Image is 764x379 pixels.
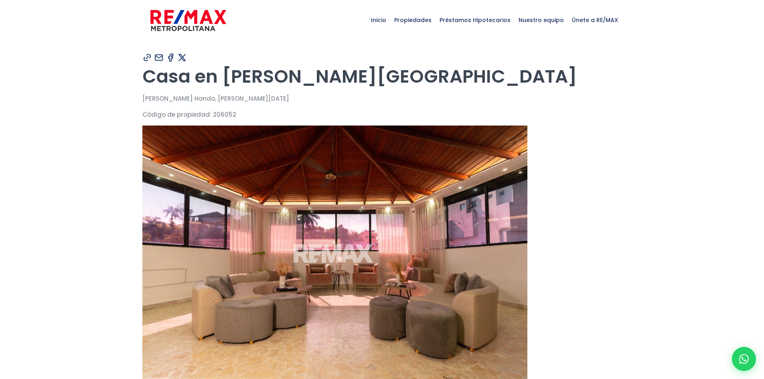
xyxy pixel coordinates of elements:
[142,93,622,103] p: [PERSON_NAME] Hondo, [PERSON_NAME][DATE]
[142,53,152,63] img: Compartir
[568,8,622,32] span: Únete a RE/MAX
[436,8,515,32] span: Préstamos Hipotecarios
[166,53,176,63] img: Compartir
[154,53,164,63] img: Compartir
[142,65,622,87] h1: Casa en [PERSON_NAME][GEOGRAPHIC_DATA]
[515,8,568,32] span: Nuestro equipo
[177,53,187,63] img: Compartir
[367,8,390,32] span: Inicio
[390,8,436,32] span: Propiedades
[142,110,211,119] span: Código de propiedad:
[213,110,236,119] span: 206052
[150,8,226,32] img: remax-metropolitana-logo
